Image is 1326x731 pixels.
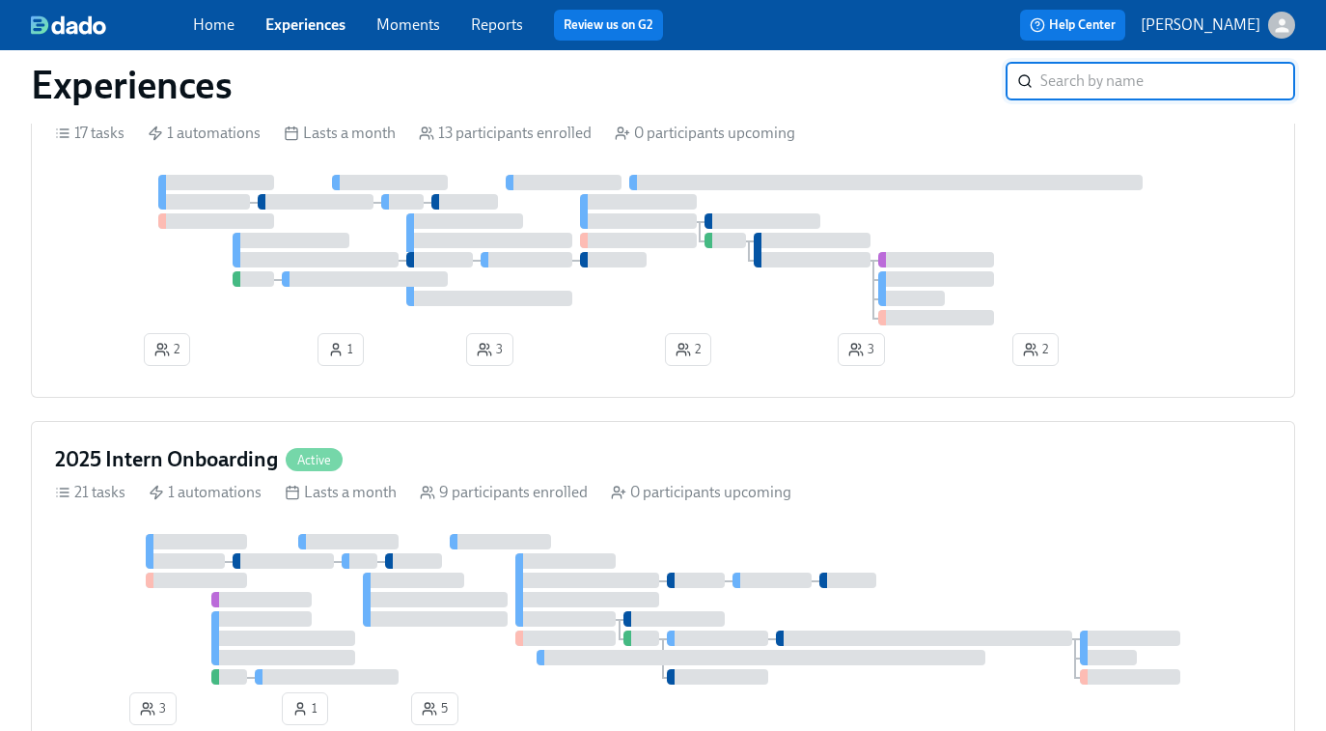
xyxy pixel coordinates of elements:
a: Clinical Administrator OnboardingActive17 tasks 1 automations Lasts a month 13 participants enrol... [31,62,1295,398]
button: 2 [144,333,190,366]
span: 1 [328,340,353,359]
div: 21 tasks [55,482,125,503]
button: Review us on G2 [554,10,663,41]
button: 3 [838,333,885,366]
span: 2 [676,340,701,359]
span: 3 [140,699,166,718]
span: 2 [1023,340,1048,359]
button: 1 [282,692,328,725]
img: dado [31,15,106,35]
a: Review us on G2 [564,15,653,35]
p: [PERSON_NAME] [1141,14,1260,36]
button: 3 [129,692,177,725]
span: 3 [848,340,874,359]
button: 2 [1012,333,1059,366]
div: 17 tasks [55,123,124,144]
button: [PERSON_NAME] [1141,12,1295,39]
span: Help Center [1030,15,1116,35]
div: 13 participants enrolled [419,123,592,144]
button: 1 [318,333,364,366]
span: 1 [292,699,318,718]
input: Search by name [1040,62,1295,100]
h1: Experiences [31,62,233,108]
a: dado [31,15,193,35]
button: 5 [411,692,458,725]
div: 1 automations [148,123,261,144]
div: 0 participants upcoming [615,123,795,144]
a: Moments [376,15,440,34]
div: 0 participants upcoming [611,482,791,503]
button: 2 [665,333,711,366]
a: Reports [471,15,523,34]
h4: 2025 Intern Onboarding [55,445,278,474]
span: 3 [477,340,503,359]
span: 5 [422,699,448,718]
span: Active [286,453,343,467]
button: Help Center [1020,10,1125,41]
div: Lasts a month [284,123,396,144]
div: 9 participants enrolled [420,482,588,503]
a: Home [193,15,235,34]
div: 1 automations [149,482,262,503]
button: 3 [466,333,513,366]
span: 2 [154,340,180,359]
a: Experiences [265,15,345,34]
div: Lasts a month [285,482,397,503]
